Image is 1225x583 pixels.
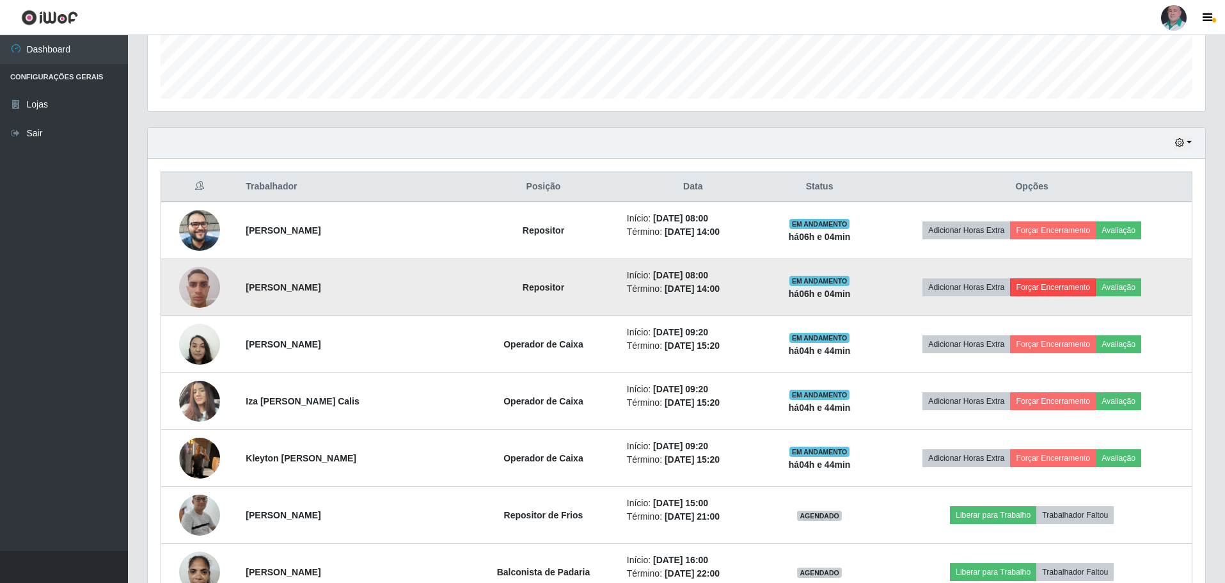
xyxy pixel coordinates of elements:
button: Forçar Encerramento [1010,335,1096,353]
time: [DATE] 15:20 [665,340,720,351]
strong: há 04 h e 44 min [789,403,851,413]
th: Posição [468,172,619,202]
li: Término: [627,282,759,296]
button: Avaliação [1096,335,1141,353]
button: Adicionar Horas Extra [922,449,1010,467]
strong: [PERSON_NAME] [246,225,320,236]
span: AGENDADO [797,568,842,578]
time: [DATE] 22:00 [665,568,720,579]
li: Início: [627,212,759,225]
li: Início: [627,440,759,453]
li: Início: [627,383,759,396]
img: 1755038431803.jpeg [179,431,220,485]
li: Início: [627,497,759,510]
li: Início: [627,269,759,282]
img: 1689019762958.jpeg [179,468,220,562]
strong: Operador de Caixa [503,396,583,406]
strong: [PERSON_NAME] [246,282,320,292]
time: [DATE] 15:20 [665,454,720,465]
span: EM ANDAMENTO [789,219,850,229]
strong: há 04 h e 44 min [789,346,851,356]
strong: [PERSON_NAME] [246,510,320,520]
strong: Iza [PERSON_NAME] Calis [246,396,359,406]
button: Liberar para Trabalho [950,563,1036,581]
strong: há 06 h e 04 min [789,232,851,242]
img: 1755090695387.jpeg [179,203,220,257]
strong: Repositor [523,225,564,236]
strong: Repositor de Frios [504,510,583,520]
img: 1754675382047.jpeg [179,374,220,428]
button: Forçar Encerramento [1010,392,1096,410]
li: Início: [627,554,759,567]
button: Adicionar Horas Extra [922,392,1010,410]
span: EM ANDAMENTO [789,333,850,343]
img: CoreUI Logo [21,10,78,26]
th: Data [619,172,767,202]
li: Término: [627,567,759,580]
span: AGENDADO [797,511,842,521]
th: Trabalhador [238,172,468,202]
th: Status [767,172,873,202]
img: 1696952889057.jpeg [179,317,220,371]
li: Início: [627,326,759,339]
span: EM ANDAMENTO [789,390,850,400]
strong: Balconista de Padaria [497,567,590,577]
button: Avaliação [1096,221,1141,239]
th: Opções [872,172,1192,202]
button: Avaliação [1096,278,1141,296]
button: Adicionar Horas Extra [922,278,1010,296]
li: Término: [627,453,759,467]
button: Avaliação [1096,392,1141,410]
time: [DATE] 09:20 [653,327,708,337]
time: [DATE] 08:00 [653,270,708,280]
strong: [PERSON_NAME] [246,567,320,577]
li: Término: [627,396,759,410]
li: Término: [627,510,759,523]
button: Avaliação [1096,449,1141,467]
strong: [PERSON_NAME] [246,339,320,349]
button: Forçar Encerramento [1010,278,1096,296]
strong: Repositor [523,282,564,292]
button: Trabalhador Faltou [1036,506,1114,524]
time: [DATE] 08:00 [653,213,708,223]
button: Adicionar Horas Extra [922,335,1010,353]
time: [DATE] 14:00 [665,284,720,294]
time: [DATE] 15:00 [653,498,708,508]
button: Liberar para Trabalho [950,506,1036,524]
button: Adicionar Horas Extra [922,221,1010,239]
button: Forçar Encerramento [1010,221,1096,239]
strong: Operador de Caixa [503,453,583,463]
time: [DATE] 09:20 [653,384,708,394]
button: Forçar Encerramento [1010,449,1096,467]
time: [DATE] 09:20 [653,441,708,451]
strong: Kleyton [PERSON_NAME] [246,453,356,463]
li: Término: [627,339,759,353]
time: [DATE] 15:20 [665,397,720,408]
strong: há 06 h e 04 min [789,289,851,299]
strong: há 04 h e 44 min [789,459,851,470]
time: [DATE] 14:00 [665,227,720,237]
time: [DATE] 16:00 [653,555,708,565]
span: EM ANDAMENTO [789,276,850,286]
img: 1751476374327.jpeg [179,260,220,314]
li: Término: [627,225,759,239]
time: [DATE] 21:00 [665,511,720,522]
span: EM ANDAMENTO [789,447,850,457]
button: Trabalhador Faltou [1036,563,1114,581]
strong: Operador de Caixa [503,339,583,349]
